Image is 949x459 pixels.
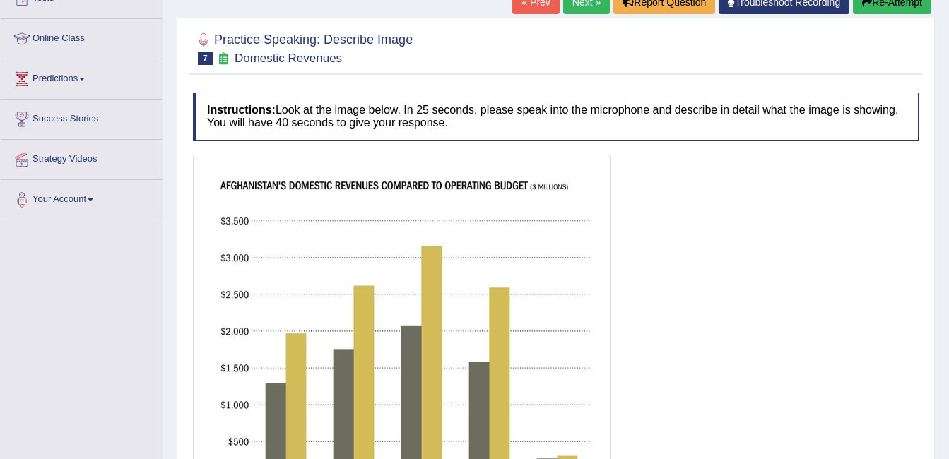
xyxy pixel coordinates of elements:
[198,52,213,65] span: 7
[216,52,231,66] small: Exam occurring question
[1,100,162,135] a: Success Stories
[235,52,342,65] small: Domestic Revenues
[207,104,276,116] b: Instructions:
[1,59,162,95] a: Predictions
[193,30,413,65] h2: Practice Speaking: Describe Image
[1,140,162,175] a: Strategy Videos
[1,19,162,54] a: Online Class
[1,180,162,215] a: Your Account
[193,93,919,140] h4: Look at the image below. In 25 seconds, please speak into the microphone and describe in detail w...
